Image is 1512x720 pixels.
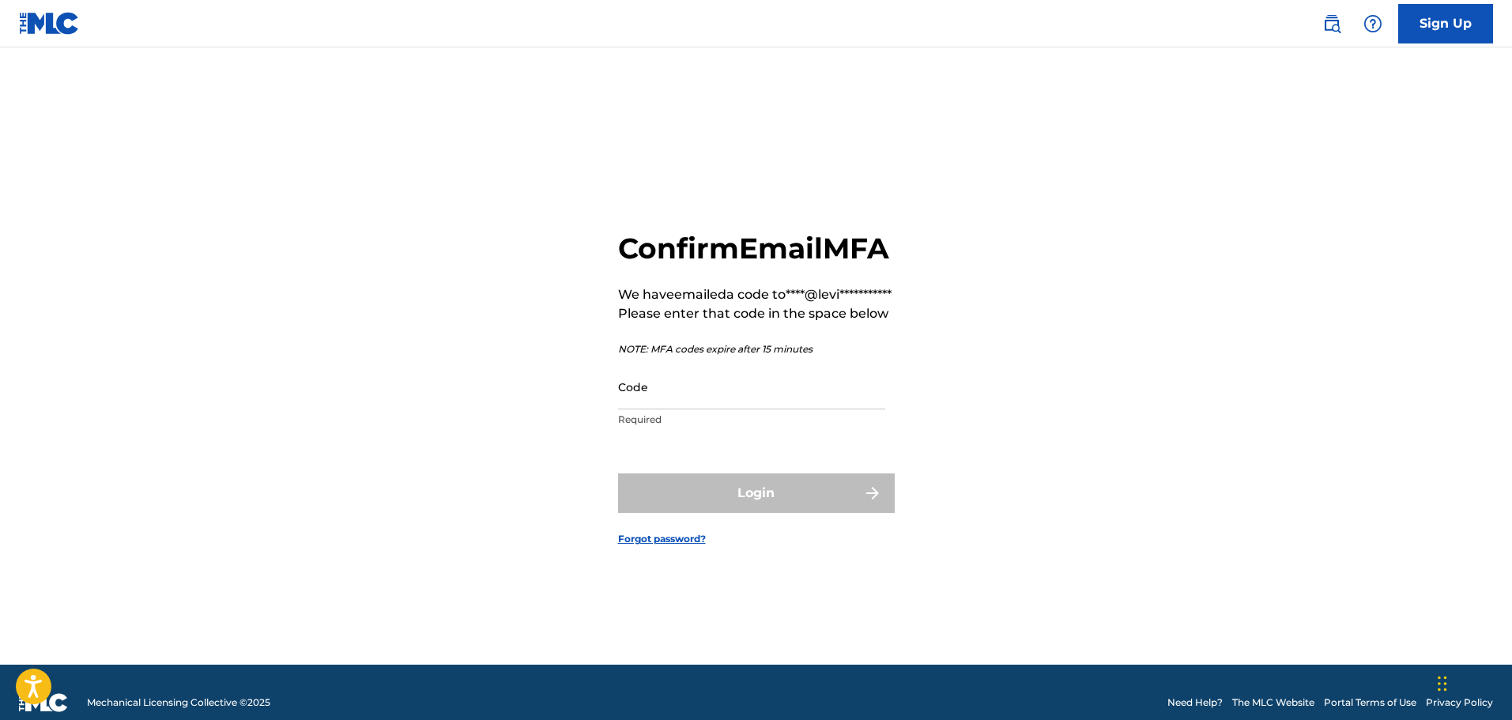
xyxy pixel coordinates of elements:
[1232,695,1314,710] a: The MLC Website
[618,304,892,323] p: Please enter that code in the space below
[1426,695,1493,710] a: Privacy Policy
[618,231,892,266] h2: Confirm Email MFA
[19,693,68,712] img: logo
[618,342,892,356] p: NOTE: MFA codes expire after 15 minutes
[1433,644,1512,720] iframe: Chat Widget
[1322,14,1341,33] img: search
[1438,660,1447,707] div: Drag
[87,695,270,710] span: Mechanical Licensing Collective © 2025
[19,12,80,35] img: MLC Logo
[1363,14,1382,33] img: help
[1398,4,1493,43] a: Sign Up
[1357,8,1389,40] div: Help
[618,532,706,546] a: Forgot password?
[618,413,885,427] p: Required
[1167,695,1223,710] a: Need Help?
[1316,8,1348,40] a: Public Search
[1324,695,1416,710] a: Portal Terms of Use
